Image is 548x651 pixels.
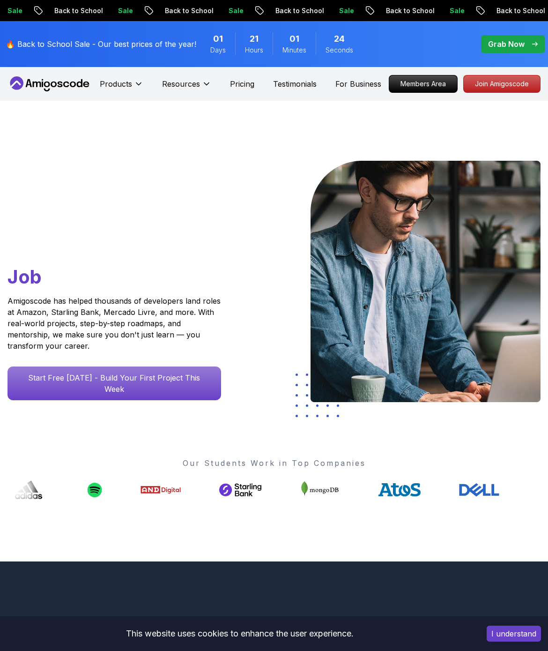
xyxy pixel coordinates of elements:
p: Sale [221,6,251,15]
a: Pricing [230,78,254,90]
p: 🔥 Back to School Sale - Our best prices of the year! [6,38,196,50]
a: For Business [335,78,381,90]
span: Days [210,45,226,55]
span: 1 Days [213,32,223,45]
span: 24 Seconds [334,32,345,45]
p: Sale [110,6,140,15]
button: Resources [162,78,211,97]
p: Amigoscode has helped thousands of developers land roles at Amazon, Starling Bank, Mercado Livre,... [7,295,221,352]
p: Products [100,78,132,90]
a: Join Amigoscode [463,75,541,93]
button: Products [100,78,143,97]
span: Minutes [282,45,306,55]
a: Members Area [389,75,458,93]
p: Back to School [157,6,221,15]
p: Our Students Work in Top Companies [7,457,541,469]
h1: Go From Learning to Hired: Master Java, Spring Boot & Cloud Skills That Get You the [7,161,221,290]
img: hero [311,161,541,402]
div: This website uses cookies to enhance the user experience. [7,623,473,644]
p: Join Amigoscode [464,75,540,92]
p: Back to School [267,6,331,15]
p: Members Area [389,75,457,92]
span: Hours [245,45,263,55]
p: Sale [331,6,361,15]
span: Seconds [326,45,353,55]
p: Back to School [46,6,110,15]
p: Resources [162,78,200,90]
p: Grab Now [488,38,525,50]
a: Start Free [DATE] - Build Your First Project This Week [7,367,221,400]
a: Testimonials [273,78,317,90]
button: Accept cookies [487,626,541,642]
span: 1 Minutes [289,32,299,45]
span: 21 Hours [250,32,259,45]
p: Back to School [378,6,442,15]
span: Job [7,265,42,288]
p: Sale [442,6,472,15]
